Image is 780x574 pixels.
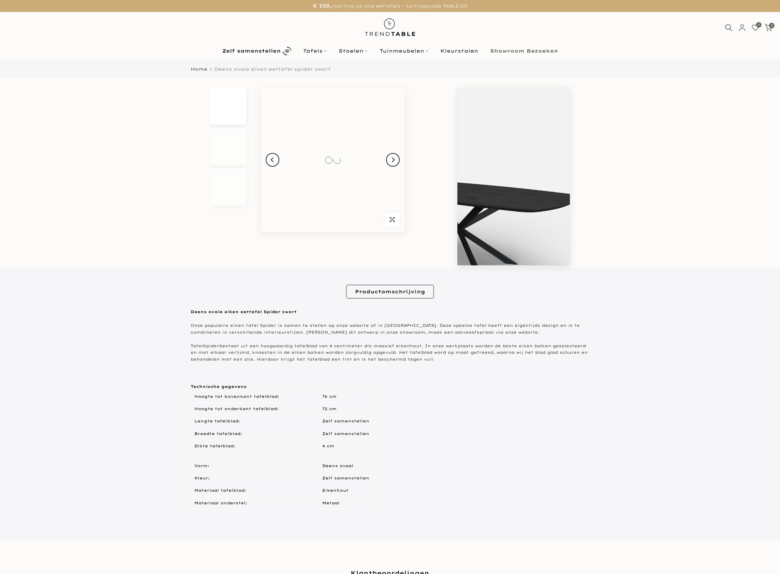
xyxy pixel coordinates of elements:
td: Breedte tafelblad: [191,428,319,440]
td: Materiaal onderstel: [191,497,319,509]
img: trend-table [360,12,420,42]
img: master [525,150,539,159]
img: google pay [484,150,498,159]
img: shopify pay [552,150,566,159]
td: 4 cm [319,440,377,452]
img: visa [457,159,471,168]
strong: ✔ [457,184,460,188]
img: ideal [457,150,471,159]
div: €1.554,00 [457,102,512,112]
strong: € 100,- korting [467,222,505,227]
span: Stel je eigen tafel samen [473,129,554,136]
a: Zelf samenstellen [216,45,297,57]
span: 0 [769,23,774,28]
td: Hoogte tot onderkant tafelblad: [191,403,319,415]
strong: ✔ [457,222,460,227]
img: maestro [512,150,525,159]
b: Zelf samenstellen [222,48,281,53]
td: Zelf samenstellen [319,428,377,440]
h1: Deens ovale eiken eettafel spider zwart [457,88,570,99]
p: Gratis bezorging & montage in [GEOGRAPHIC_DATA] [457,192,570,204]
td: Lengte tafelblad: [191,415,319,428]
a: 0 [752,24,759,31]
strong: ✔ [457,193,460,197]
button: Previous [266,153,279,167]
td: Zelf samenstellen [319,472,377,484]
p: korting op alle eettafels - kortingscode TABLE100 [9,2,771,10]
strong: TABLE100 [491,228,515,233]
a: 0 [765,24,772,31]
strong: ✔ [457,175,460,180]
img: klarna [498,150,512,159]
strong: Deens ovale eiken eettafel Spider zwart [191,309,297,314]
strong: ✔ [457,207,460,212]
span: Vanaf [457,103,480,110]
img: paypal [539,150,552,159]
td: Zelf samenstellen [319,415,377,428]
a: Showroom Bezoeken [484,47,564,55]
td: Vorm: [191,460,319,472]
p: Nu op deze tafel met kortingscode [457,222,570,234]
p: Onze populaire eiken tafel Spider is samen te stellen op onze website of in [GEOGRAPHIC_DATA]. De... [191,322,590,336]
span: Deens ovale eiken eettafel spider zwart [214,66,331,72]
b: Showroom Bezoeken [490,48,558,53]
a: Home [191,67,207,71]
button: Next [386,153,400,167]
a: Kleurstalen [434,47,484,55]
button: Stel je eigen tafel samen [457,122,570,143]
p: Snelste levertijd (4-6 weken) [457,183,570,190]
span: Spider [203,344,219,348]
td: 72 cm [319,403,377,415]
span: 0 [756,22,761,27]
a: Stel een vraag [457,241,496,246]
td: Deens ovaal [319,460,377,472]
p: Hoogwaardige kwaliteit & design voor een toegankelijke prijs [457,207,570,219]
a: Productomschrijving [346,285,434,298]
td: Dikte tafelblad: [191,440,319,452]
strong: € 100,- [313,3,334,9]
a: Stoelen [333,47,373,55]
img: apple pay [471,150,484,159]
a: Tafels [297,47,333,55]
td: Eikenhout [319,485,377,497]
td: Hoogte tot bovenkant tafelblad: [191,390,319,403]
a: Tuinmeubelen [373,47,434,55]
td: Kleur: [191,472,319,484]
p: Tafel bestaat uit een hoogwaardig tafelblad van 4 centimeter dik massief eikenhout. In onze werkp... [191,343,590,363]
td: Materiaal tafelblad: [191,485,319,497]
td: Metaal [319,497,377,509]
p: Handgemaakt in onze eigen werkplaats [457,175,570,181]
strong: Technische gegevens [191,384,247,389]
td: 76 cm [319,390,377,403]
img: american express [471,159,484,168]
